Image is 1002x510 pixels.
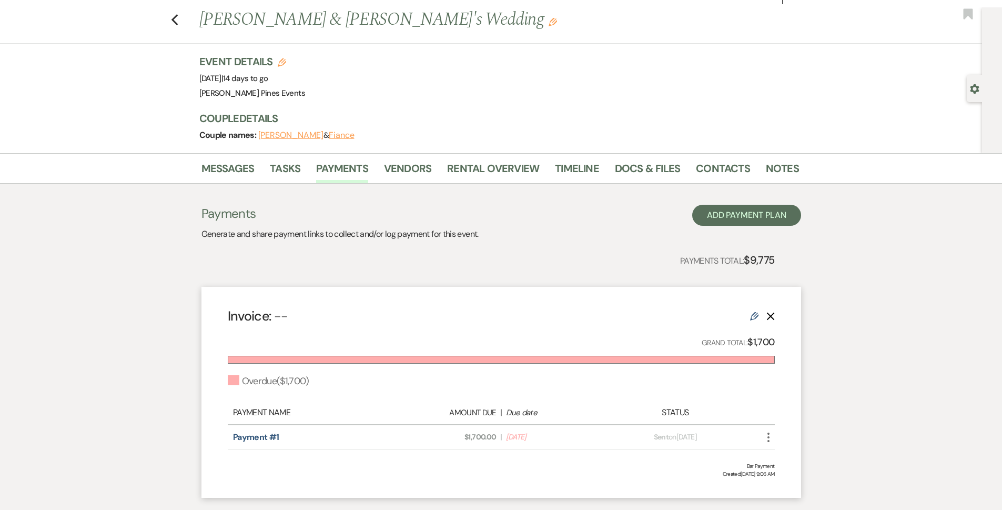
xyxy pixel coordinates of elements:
[233,432,279,443] a: Payment #1
[696,160,750,183] a: Contacts
[680,252,775,268] p: Payments Total:
[199,73,268,84] span: [DATE]
[223,73,268,84] span: 14 days to go
[228,307,288,325] h4: Invoice:
[654,432,669,442] span: Sent
[506,407,603,419] div: Due date
[274,307,288,325] span: --
[500,432,501,443] span: |
[228,374,309,388] div: Overdue ( $1,700 )
[201,160,255,183] a: Messages
[199,7,671,33] h1: [PERSON_NAME] & [PERSON_NAME]'s Wedding
[970,83,979,93] button: Open lead details
[384,160,431,183] a: Vendors
[399,407,496,419] div: Amount Due
[608,406,742,419] div: Status
[228,470,775,478] span: Created: [DATE] 9:06 AM
[199,129,258,141] span: Couple names:
[258,131,323,139] button: [PERSON_NAME]
[744,253,774,267] strong: $9,775
[555,160,599,183] a: Timeline
[329,131,355,139] button: Fiance
[549,17,557,26] button: Edit
[199,88,305,98] span: [PERSON_NAME] Pines Events
[201,227,479,241] p: Generate and share payment links to collect and/or log payment for this event.
[447,160,539,183] a: Rental Overview
[394,406,609,419] div: |
[233,406,394,419] div: Payment Name
[766,160,799,183] a: Notes
[747,336,774,348] strong: $1,700
[702,335,775,350] p: Grand Total:
[615,160,680,183] a: Docs & Files
[270,160,300,183] a: Tasks
[228,462,775,470] div: Bar Payment
[399,432,496,443] span: $1,700.00
[506,432,603,443] span: [DATE]
[221,73,268,84] span: |
[201,205,479,223] h3: Payments
[199,111,788,126] h3: Couple Details
[316,160,368,183] a: Payments
[199,54,305,69] h3: Event Details
[608,432,742,443] div: on [DATE]
[692,205,801,226] button: Add Payment Plan
[258,130,355,141] span: &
